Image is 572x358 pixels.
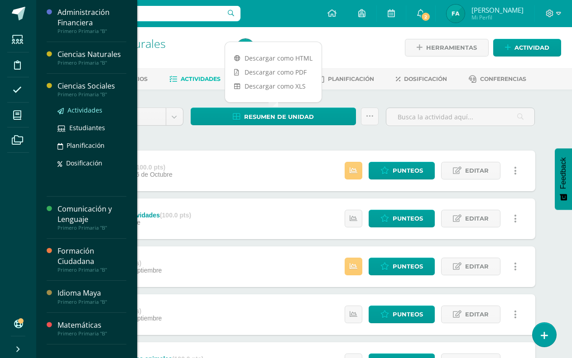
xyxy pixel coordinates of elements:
[69,123,105,132] span: Estudiantes
[58,320,126,337] a: MatemáticasPrimero Primaria "B"
[369,306,435,323] a: Punteos
[471,5,524,14] span: [PERSON_NAME]
[225,65,322,79] a: Descargar como PDF
[58,91,126,98] div: Primero Primaria "B"
[369,258,435,275] a: Punteos
[84,212,191,219] div: Cuaderno de Actividades
[369,210,435,227] a: Punteos
[244,108,314,125] span: Resumen de unidad
[58,158,126,168] a: Dosificación
[58,81,126,91] div: Ciencias Sociales
[67,141,105,150] span: Planificación
[160,212,191,219] strong: (100.0 pts)
[132,171,173,178] span: 06 de Octubre
[225,79,322,93] a: Descargar como XLS
[225,51,322,65] a: Descargar como HTML
[559,157,567,189] span: Feedback
[58,204,126,231] a: Comunicación y LenguajePrimero Primaria "B"
[447,5,465,23] img: e1f9fcb86e501a77084eaf764c4d03b8.png
[169,72,221,86] a: Actividades
[58,81,126,98] a: Ciencias SocialesPrimero Primaria "B"
[58,225,126,231] div: Primero Primaria "B"
[328,75,374,82] span: Planificación
[405,39,489,57] a: Herramientas
[58,330,126,337] div: Primero Primaria "B"
[58,122,126,133] a: Estudiantes
[58,28,126,34] div: Primero Primaria "B"
[465,258,489,275] span: Editar
[369,162,435,179] a: Punteos
[58,288,126,305] a: Idioma MayaPrimero Primaria "B"
[393,306,423,323] span: Punteos
[134,164,165,171] strong: (100.0 pts)
[386,108,534,126] input: Busca la actividad aquí...
[181,75,221,82] span: Actividades
[393,258,423,275] span: Punteos
[465,306,489,323] span: Editar
[236,39,255,57] img: e1f9fcb86e501a77084eaf764c4d03b8.png
[58,105,126,115] a: Actividades
[480,75,526,82] span: Conferencias
[58,204,126,225] div: Comunicación y Lenguaje
[67,106,102,114] span: Actividades
[42,6,240,21] input: Busca un usuario...
[66,159,102,167] span: Dosificación
[421,12,431,22] span: 2
[493,39,561,57] a: Actividad
[71,37,226,50] h1: Ciencias Naturales
[58,7,126,28] div: Administración Financiera
[58,267,126,273] div: Primero Primaria "B"
[393,162,423,179] span: Punteos
[58,140,126,151] a: Planificación
[426,39,477,56] span: Herramientas
[404,75,447,82] span: Dosificación
[58,60,126,66] div: Primero Primaria "B"
[465,210,489,227] span: Editar
[465,162,489,179] span: Editar
[58,299,126,305] div: Primero Primaria "B"
[58,7,126,34] a: Administración FinancieraPrimero Primaria "B"
[58,49,126,60] div: Ciencias Naturales
[555,148,572,210] button: Feedback - Mostrar encuesta
[58,49,126,66] a: Ciencias NaturalesPrimero Primaria "B"
[58,320,126,330] div: Matemáticas
[100,219,140,226] span: 01 de Octubre
[58,246,126,267] div: Formación Ciudadana
[318,72,374,86] a: Planificación
[191,108,356,125] a: Resumen de unidad
[471,14,524,21] span: Mi Perfil
[393,210,423,227] span: Punteos
[514,39,549,56] span: Actividad
[58,288,126,298] div: Idioma Maya
[396,72,447,86] a: Dosificación
[469,72,526,86] a: Conferencias
[58,246,126,273] a: Formación CiudadanaPrimero Primaria "B"
[71,50,226,58] div: Primero Primaria 'B'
